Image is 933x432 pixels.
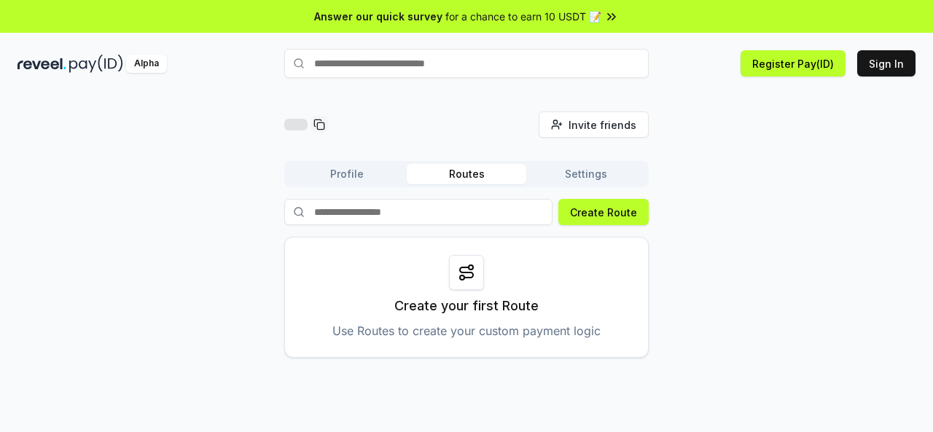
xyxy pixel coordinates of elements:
img: reveel_dark [17,55,66,73]
span: Answer our quick survey [314,9,442,24]
button: Register Pay(ID) [741,50,846,76]
span: for a chance to earn 10 USDT 📝 [445,9,601,24]
button: Invite friends [539,111,649,138]
button: Settings [526,164,646,184]
span: Invite friends [569,117,636,133]
p: Create your first Route [394,296,539,316]
button: Sign In [857,50,916,76]
p: Use Routes to create your custom payment logic [332,322,601,339]
img: pay_id [69,55,123,73]
button: Profile [287,164,407,184]
button: Create Route [558,199,649,225]
div: Alpha [126,55,167,73]
button: Routes [407,164,526,184]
